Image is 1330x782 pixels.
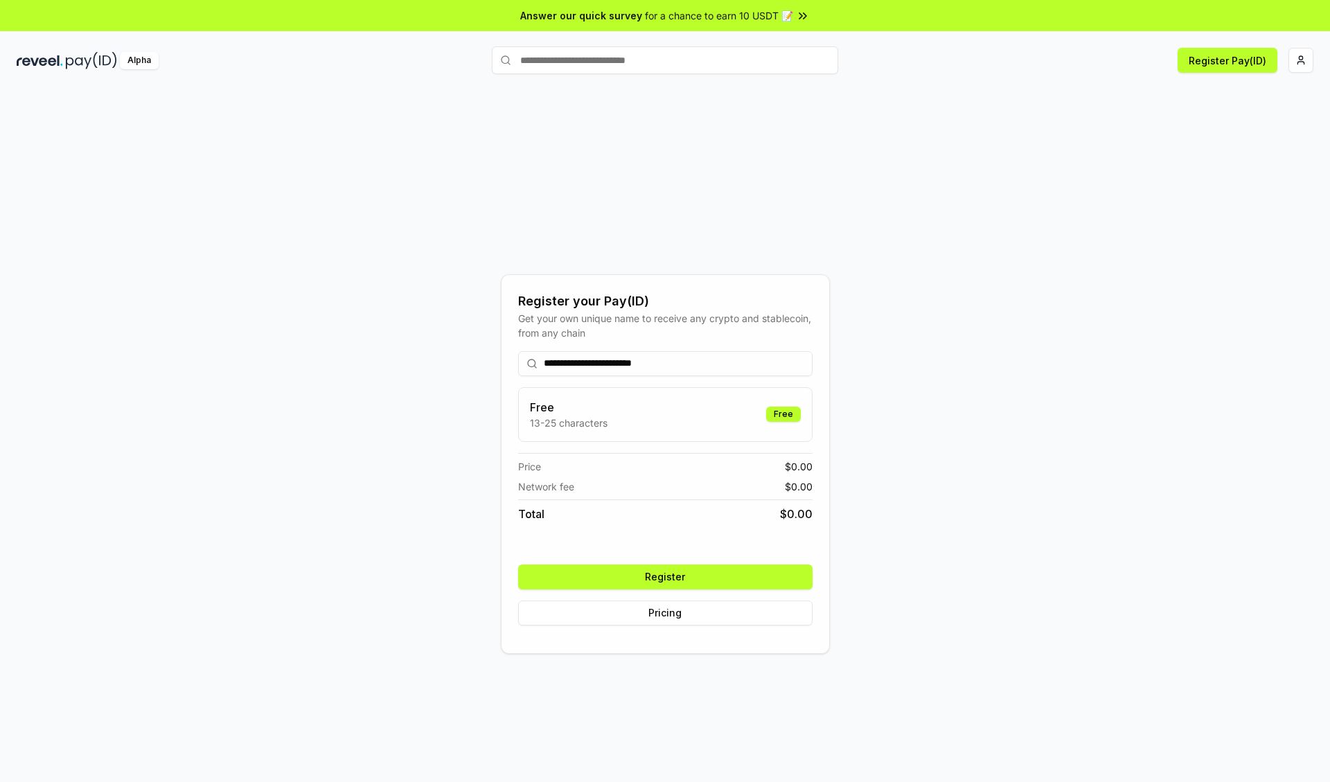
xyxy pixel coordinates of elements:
[780,506,813,522] span: $ 0.00
[518,506,544,522] span: Total
[520,8,642,23] span: Answer our quick survey
[518,601,813,625] button: Pricing
[530,416,608,430] p: 13-25 characters
[518,459,541,474] span: Price
[530,399,608,416] h3: Free
[17,52,63,69] img: reveel_dark
[766,407,801,422] div: Free
[66,52,117,69] img: pay_id
[1178,48,1277,73] button: Register Pay(ID)
[518,565,813,589] button: Register
[645,8,793,23] span: for a chance to earn 10 USDT 📝
[120,52,159,69] div: Alpha
[518,311,813,340] div: Get your own unique name to receive any crypto and stablecoin, from any chain
[785,459,813,474] span: $ 0.00
[785,479,813,494] span: $ 0.00
[518,292,813,311] div: Register your Pay(ID)
[518,479,574,494] span: Network fee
